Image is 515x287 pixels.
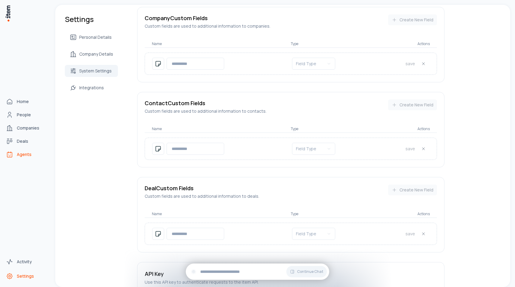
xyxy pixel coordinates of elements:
p: Actions [417,212,430,216]
h3: API Key [145,270,437,278]
span: Company Details [79,51,113,57]
a: Integrations [65,82,118,94]
p: Custom fields are used to additional information to contacts . [145,108,267,114]
p: Type [291,41,360,46]
h3: Company Custom Fields [145,14,270,22]
span: Continue Chat [297,269,323,274]
span: Settings [17,273,34,279]
img: Item Brain Logo [5,5,11,22]
p: Name [152,127,291,131]
p: Use this API key to authenticate requests to the item API. [145,279,437,285]
p: Actions [417,41,430,46]
h3: Contact Custom Fields [145,99,267,107]
a: Settings [4,270,49,282]
p: Custom fields are used to additional information to companies . [145,23,270,29]
a: Deals [4,135,49,147]
p: Name [152,41,291,46]
a: Company Details [65,48,118,60]
a: Activity [4,256,49,268]
span: Companies [17,125,39,131]
span: Integrations [79,85,104,91]
h3: Deal Custom Fields [145,185,259,192]
span: Activity [17,259,32,265]
span: Agents [17,151,32,157]
p: Type [291,212,360,216]
button: Continue Chat [286,266,327,277]
span: Home [17,99,29,105]
a: Agents [4,148,49,160]
p: Type [291,127,360,131]
p: Custom fields are used to additional information to deals . [145,193,259,200]
span: System Settings [79,68,112,74]
p: Actions [417,127,430,131]
p: Name [152,212,291,216]
span: Personal Details [79,34,112,40]
div: Continue Chat [186,264,329,280]
a: System Settings [65,65,118,77]
span: Deals [17,138,28,144]
a: Home [4,96,49,108]
h1: Settings [65,14,118,24]
a: Personal Details [65,31,118,43]
span: People [17,112,31,118]
a: Companies [4,122,49,134]
a: People [4,109,49,121]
